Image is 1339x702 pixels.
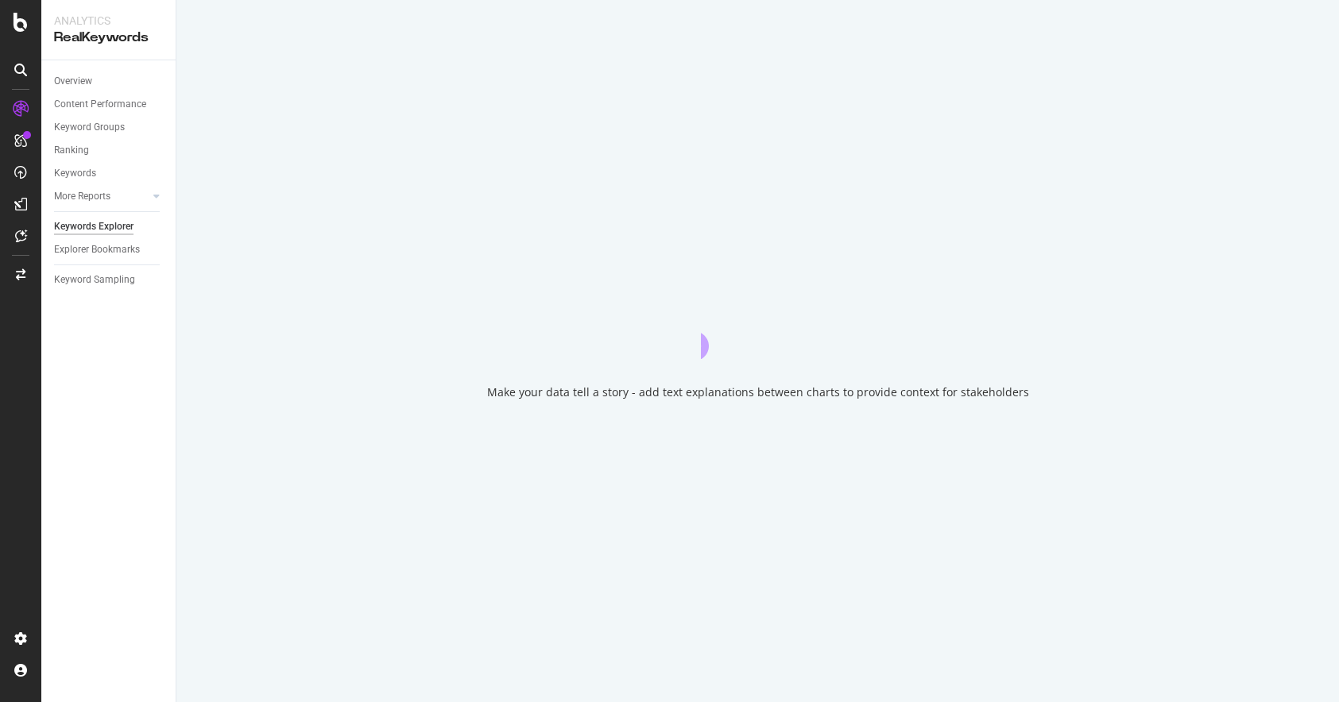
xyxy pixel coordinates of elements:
[54,165,96,182] div: Keywords
[54,96,146,113] div: Content Performance
[54,272,164,288] a: Keyword Sampling
[54,119,164,136] a: Keyword Groups
[54,73,92,90] div: Overview
[54,218,164,235] a: Keywords Explorer
[54,73,164,90] a: Overview
[54,119,125,136] div: Keyword Groups
[54,241,140,258] div: Explorer Bookmarks
[54,188,149,205] a: More Reports
[54,272,135,288] div: Keyword Sampling
[54,96,164,113] a: Content Performance
[701,302,815,359] div: animation
[54,13,163,29] div: Analytics
[487,384,1029,400] div: Make your data tell a story - add text explanations between charts to provide context for stakeho...
[54,218,134,235] div: Keywords Explorer
[54,29,163,47] div: RealKeywords
[54,142,89,159] div: Ranking
[54,241,164,258] a: Explorer Bookmarks
[54,188,110,205] div: More Reports
[54,165,164,182] a: Keywords
[54,142,164,159] a: Ranking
